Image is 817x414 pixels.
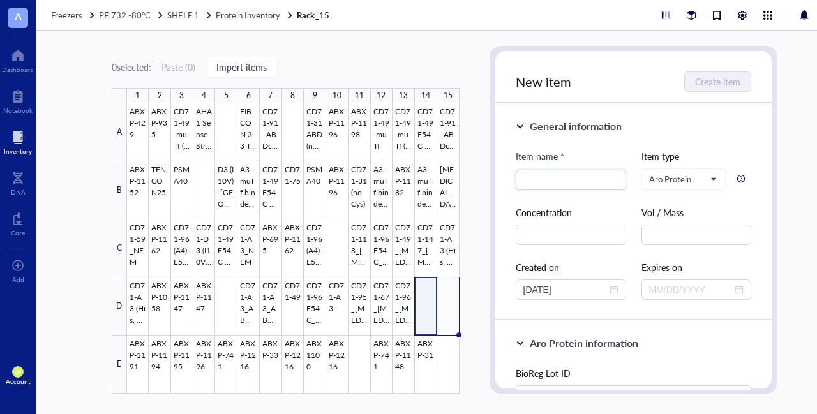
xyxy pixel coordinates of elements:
[51,10,96,21] a: Freezers
[684,71,751,92] button: Create item
[333,88,341,103] div: 10
[516,205,626,219] div: Concentration
[399,88,408,103] div: 13
[649,174,716,185] span: Aro Protein
[516,260,626,274] div: Created on
[112,277,127,336] div: D
[112,336,127,394] div: E
[2,45,34,73] a: Dashboard
[99,10,165,21] a: PE 732 -80°C
[641,205,752,219] div: Vol / Mass
[135,88,140,103] div: 1
[99,9,151,21] span: PE 732 -80°C
[112,161,127,219] div: B
[649,283,733,297] input: MM/DD/YYYY
[268,88,273,103] div: 7
[167,9,199,21] span: SHELF 1
[641,149,752,163] div: Item type
[523,283,607,297] input: MM/DD/YYYY
[11,188,26,196] div: DNA
[158,88,162,103] div: 2
[313,88,317,103] div: 9
[290,88,295,103] div: 8
[11,168,26,196] a: DNA
[216,62,267,72] span: Import items
[15,369,20,375] span: GB
[15,8,22,24] span: A
[11,209,25,237] a: Core
[167,10,294,21] a: SHELF 1Protein Inventory
[216,9,280,21] span: Protein Inventory
[530,119,622,134] div: General information
[421,88,430,103] div: 14
[246,88,251,103] div: 6
[516,366,752,380] div: BioReg Lot ID
[4,127,32,155] a: Inventory
[641,260,752,274] div: Expires on
[297,10,331,21] a: Rack_15
[4,147,32,155] div: Inventory
[3,107,33,114] div: Notebook
[202,88,206,103] div: 4
[2,66,34,73] div: Dashboard
[112,103,127,161] div: A
[112,60,151,74] div: 0 selected:
[51,9,82,21] span: Freezers
[224,88,229,103] div: 5
[12,276,24,283] div: Add
[444,88,453,103] div: 15
[11,229,25,237] div: Core
[355,88,364,103] div: 11
[206,57,278,77] button: Import items
[179,88,184,103] div: 3
[6,378,31,385] div: Account
[3,86,33,114] a: Notebook
[516,149,564,163] div: Item name
[112,219,127,277] div: C
[161,57,195,77] button: Paste (0)
[516,73,571,91] span: New item
[377,88,386,103] div: 12
[530,336,638,351] div: Aro Protein information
